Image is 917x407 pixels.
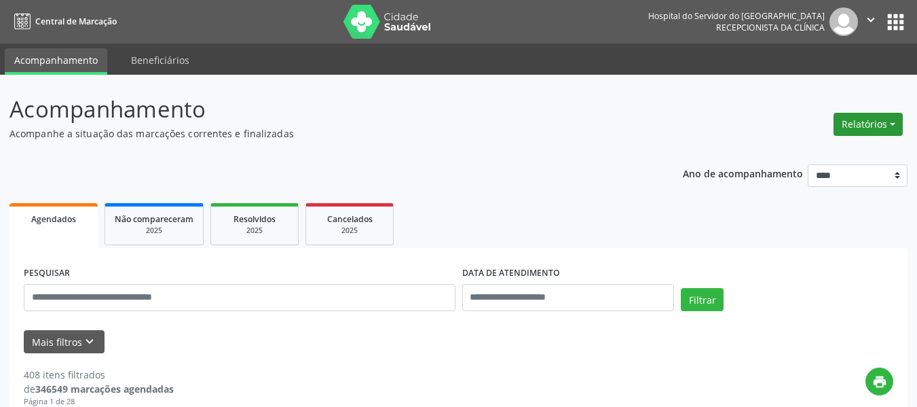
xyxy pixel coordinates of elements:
[24,263,70,284] label: PESQUISAR
[82,334,97,349] i: keyboard_arrow_down
[716,22,825,33] span: Recepcionista da clínica
[35,383,174,395] strong: 346549 marcações agendadas
[115,226,193,236] div: 2025
[683,164,803,181] p: Ano de acompanhamento
[221,226,288,236] div: 2025
[327,213,373,225] span: Cancelados
[24,382,174,396] div: de
[233,213,276,225] span: Resolvidos
[462,263,560,284] label: DATA DE ATENDIMENTO
[681,288,724,311] button: Filtrar
[5,48,107,75] a: Acompanhamento
[24,368,174,382] div: 408 itens filtrados
[115,213,193,225] span: Não compareceram
[834,113,903,136] button: Relatórios
[24,330,105,354] button: Mais filtroskeyboard_arrow_down
[121,48,199,72] a: Beneficiários
[316,226,383,236] div: 2025
[10,10,117,33] a: Central de Marcação
[884,10,907,34] button: apps
[648,10,825,22] div: Hospital do Servidor do [GEOGRAPHIC_DATA]
[31,213,76,225] span: Agendados
[35,16,117,27] span: Central de Marcação
[865,368,893,395] button: print
[10,92,638,126] p: Acompanhamento
[829,7,858,36] img: img
[858,7,884,36] button: 
[10,126,638,141] p: Acompanhe a situação das marcações correntes e finalizadas
[872,374,887,389] i: print
[863,12,878,27] i: 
